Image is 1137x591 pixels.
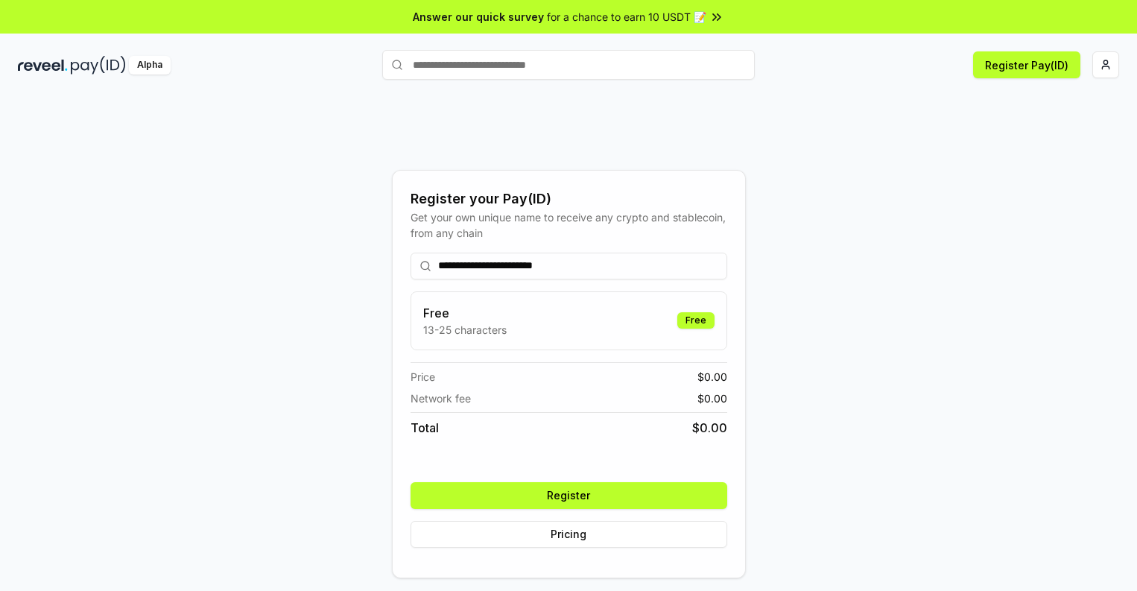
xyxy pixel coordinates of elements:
[411,209,727,241] div: Get your own unique name to receive any crypto and stablecoin, from any chain
[547,9,706,25] span: for a chance to earn 10 USDT 📝
[677,312,715,329] div: Free
[18,56,68,75] img: reveel_dark
[697,369,727,385] span: $ 0.00
[411,391,471,406] span: Network fee
[411,482,727,509] button: Register
[423,322,507,338] p: 13-25 characters
[973,51,1080,78] button: Register Pay(ID)
[411,521,727,548] button: Pricing
[411,189,727,209] div: Register your Pay(ID)
[411,369,435,385] span: Price
[71,56,126,75] img: pay_id
[129,56,171,75] div: Alpha
[411,419,439,437] span: Total
[413,9,544,25] span: Answer our quick survey
[692,419,727,437] span: $ 0.00
[423,304,507,322] h3: Free
[697,391,727,406] span: $ 0.00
